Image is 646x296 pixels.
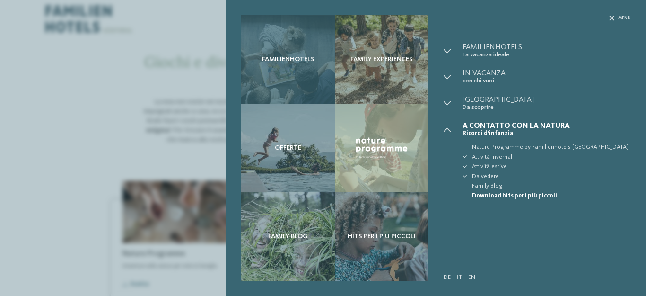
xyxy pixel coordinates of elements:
a: EN [468,274,475,280]
a: Immagini da colorare, enigmi, storie e tanto altro Family Blog [241,192,335,281]
a: DE [444,274,451,280]
img: Nature Programme [354,135,410,161]
span: A contatto con la natura [463,122,631,130]
a: A contatto con la natura Ricordi d’infanzia [463,122,631,137]
span: [GEOGRAPHIC_DATA] [463,96,631,104]
span: Offerte [275,144,301,152]
a: IT [456,274,463,280]
span: Familienhotels [463,44,631,51]
span: Hits per i più piccoli [348,233,416,241]
a: Immagini da colorare, enigmi, storie e tanto altro Familienhotels [241,15,335,104]
a: Immagini da colorare, enigmi, storie e tanto altro Offerte [241,104,335,192]
a: Attività invernali [472,152,631,162]
span: Family Blog [268,233,308,241]
span: In vacanza [463,70,631,77]
a: Download hits per i più piccoli [463,191,631,201]
span: La vacanza ideale [463,51,631,58]
span: Download hits per i più piccoli [472,191,631,201]
span: Da scoprire [463,104,631,111]
span: Family experiences [350,55,413,63]
span: Family Blog [472,181,631,191]
span: Menu [618,15,631,21]
a: Family Blog [463,181,631,191]
a: Immagini da colorare, enigmi, storie e tanto altro Hits per i più piccoli [335,192,428,281]
span: Nature Programme by Familienhotels [GEOGRAPHIC_DATA] [472,143,631,152]
span: Familienhotels [262,55,314,63]
span: con chi vuoi [463,77,631,84]
a: Immagini da colorare, enigmi, storie e tanto altro Nature Programme [335,104,428,192]
a: Attività estive [472,162,631,171]
a: Immagini da colorare, enigmi, storie e tanto altro Family experiences [335,15,428,104]
span: Ricordi d’infanzia [463,130,631,137]
a: In vacanza con chi vuoi [463,70,631,84]
a: Nature Programme by Familienhotels [GEOGRAPHIC_DATA] [463,143,631,152]
a: [GEOGRAPHIC_DATA] Da scoprire [463,96,631,111]
a: Familienhotels La vacanza ideale [463,44,631,58]
a: Da vedere [472,172,631,181]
